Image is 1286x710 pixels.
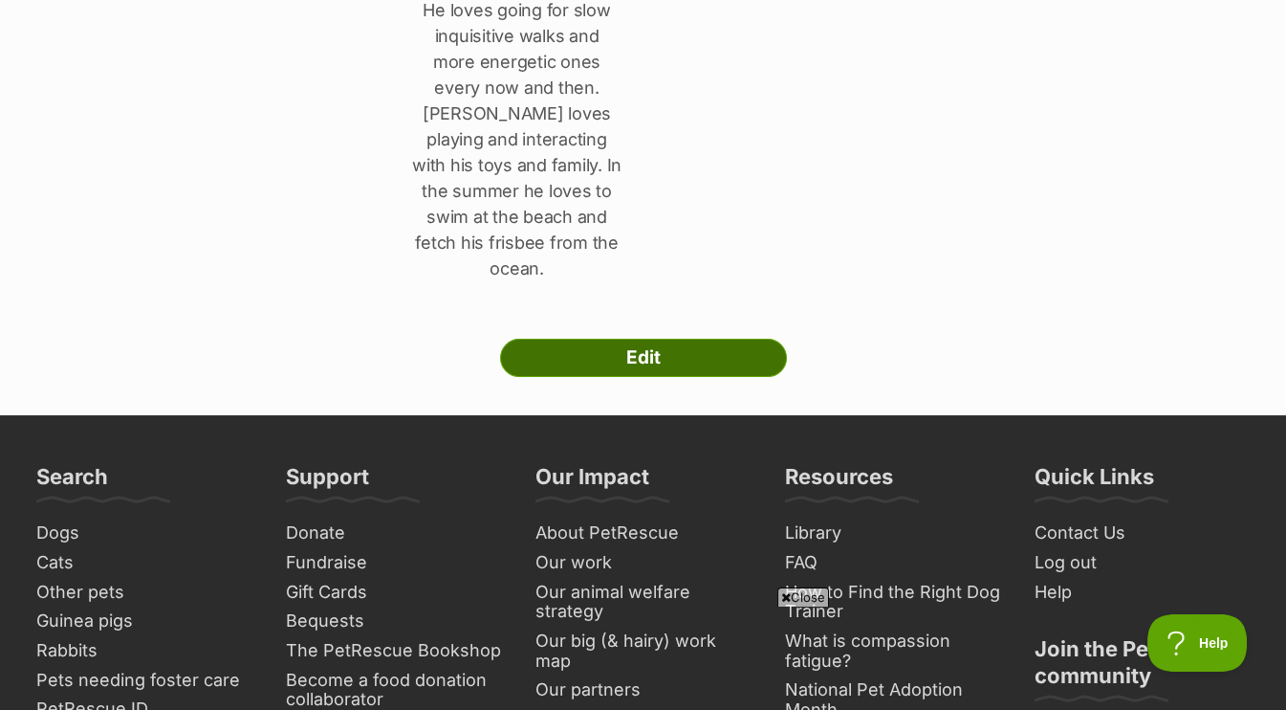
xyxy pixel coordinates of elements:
a: Gift Cards [278,578,509,608]
a: Dogs [29,519,259,548]
a: Cats [29,548,259,578]
h3: Quick Links [1035,463,1154,501]
h3: Join the PetRescue community [1035,635,1250,700]
a: Log out [1027,548,1257,578]
a: Donate [278,519,509,548]
a: Help [1027,578,1257,608]
a: Contact Us [1027,519,1257,548]
h3: Search [36,463,108,501]
a: Our animal welfare strategy [528,578,758,627]
iframe: Help Scout Beacon - Open [1147,614,1248,672]
a: Guinea pigs [29,607,259,636]
a: Edit [500,339,787,377]
a: How to Find the Right Dog Trainer [777,578,1008,627]
h3: Support [286,463,369,501]
a: Our work [528,548,758,578]
a: Library [777,519,1008,548]
a: FAQ [777,548,1008,578]
a: About PetRescue [528,519,758,548]
iframe: Advertisement [180,614,1107,700]
a: Other pets [29,578,259,608]
a: Rabbits [29,636,259,666]
h3: Our Impact [535,463,649,501]
a: Pets needing foster care [29,666,259,696]
a: Fundraise [278,548,509,578]
span: Close [777,588,829,607]
h3: Resources [785,463,893,501]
